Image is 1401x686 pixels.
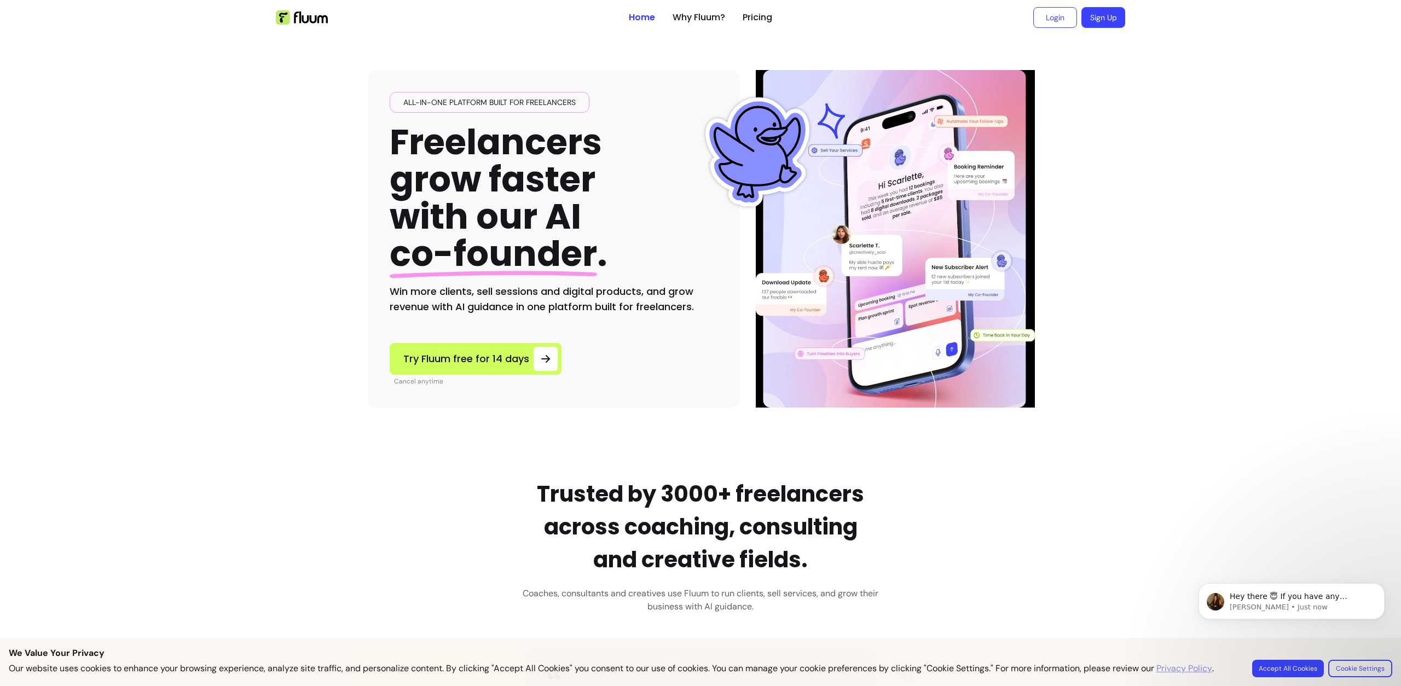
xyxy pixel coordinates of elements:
span: co-founder [390,229,597,278]
h1: Freelancers grow faster with our AI . [390,124,607,273]
img: Fluum Logo [276,10,328,25]
a: Sign Up [1081,7,1125,28]
h3: Coaches, consultants and creatives use Fluum to run clients, sell services, and grow their busine... [523,587,878,613]
a: Home [629,11,655,24]
span: Try Fluum free for 14 days [403,351,529,367]
h2: Win more clients, sell sessions and digital products, and grow revenue with AI guidance in one pl... [390,284,718,315]
a: Login [1033,7,1077,28]
img: Illustration of Fluum AI Co-Founder on a smartphone, showing solo business performance insights s... [757,70,1033,408]
a: Try Fluum free for 14 days [390,343,561,375]
span: All-in-one platform built for freelancers [399,97,580,108]
a: Pricing [743,11,772,24]
h2: Trusted by 3000+ freelancers across coaching, consulting and creative fields. [523,478,878,576]
a: Privacy Policy [1156,662,1212,675]
p: We Value Your Privacy [9,647,1392,660]
p: Cancel anytime [394,377,561,386]
iframe: Intercom notifications message [1182,560,1401,681]
img: Fluum Duck sticker [703,97,812,207]
a: Why Fluum? [673,11,725,24]
p: Our website uses cookies to enhance your browsing experience, analyze site traffic, and personali... [9,662,1214,675]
